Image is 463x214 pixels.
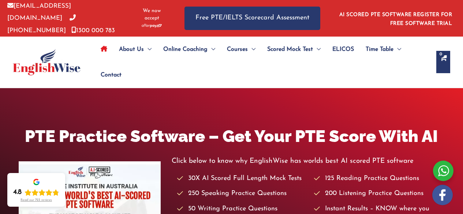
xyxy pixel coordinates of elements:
[119,37,144,62] span: About Us
[208,37,215,62] span: Menu Toggle
[172,155,445,167] p: Click below to know why EnglishWise has worlds best AI scored PTE software
[137,7,166,22] span: We now accept
[326,37,360,62] a: ELICOS
[20,198,52,202] div: Read our 723 reviews
[95,62,122,88] a: Contact
[267,37,313,62] span: Scored Mock Test
[101,62,122,88] span: Contact
[19,125,445,148] h1: PTE Practice Software – Get Your PTE Score With AI
[13,188,59,197] div: Rating: 4.8 out of 5
[366,37,393,62] span: Time Table
[157,37,221,62] a: Online CoachingMenu Toggle
[248,37,255,62] span: Menu Toggle
[227,37,248,62] span: Courses
[71,27,115,34] a: 1300 000 783
[13,188,22,197] div: 4.8
[163,37,208,62] span: Online Coaching
[339,12,452,26] a: AI SCORED PTE SOFTWARE REGISTER FOR FREE SOFTWARE TRIAL
[313,37,321,62] span: Menu Toggle
[393,37,401,62] span: Menu Toggle
[7,3,71,21] a: [EMAIL_ADDRESS][DOMAIN_NAME]
[432,185,453,205] img: white-facebook.png
[221,37,261,62] a: CoursesMenu Toggle
[335,6,456,30] aside: Header Widget 1
[261,37,326,62] a: Scored Mock TestMenu Toggle
[332,37,354,62] span: ELICOS
[314,188,444,200] li: 200 Listening Practice Questions
[113,37,157,62] a: About UsMenu Toggle
[314,173,444,185] li: 125 Reading Practice Questions
[436,51,450,73] a: View Shopping Cart, empty
[7,15,76,33] a: [PHONE_NUMBER]
[184,7,320,30] a: Free PTE/IELTS Scorecard Assessment
[95,37,429,88] nav: Site Navigation: Main Menu
[177,188,307,200] li: 250 Speaking Practice Questions
[13,49,81,75] img: cropped-ew-logo
[177,173,307,185] li: 30X AI Scored Full Length Mock Tests
[360,37,407,62] a: Time TableMenu Toggle
[142,24,162,28] img: Afterpay-Logo
[144,37,152,62] span: Menu Toggle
